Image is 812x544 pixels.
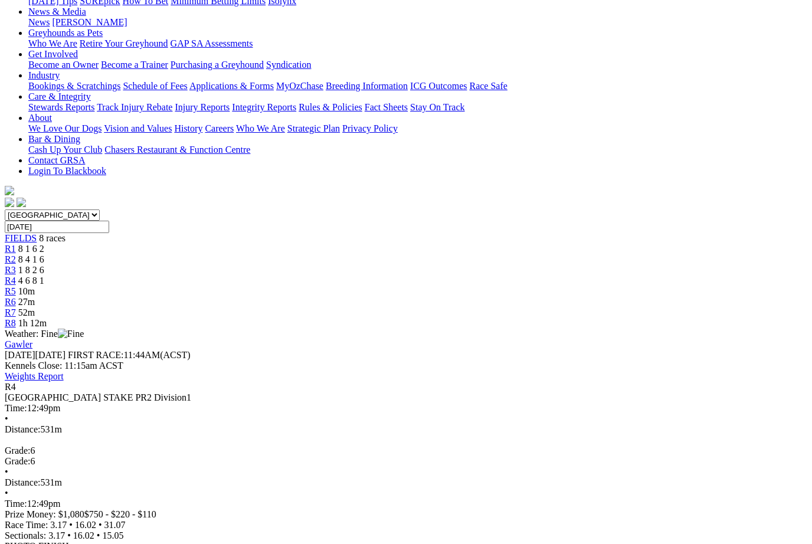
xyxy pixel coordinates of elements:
a: About [28,113,52,123]
a: Fact Sheets [365,102,408,112]
div: Prize Money: $1,080 [5,509,807,520]
span: 52m [18,307,35,317]
div: 6 [5,456,807,467]
span: • [5,467,8,477]
div: [GEOGRAPHIC_DATA] STAKE PR2 Division1 [5,392,807,403]
a: Stewards Reports [28,102,94,112]
div: Greyhounds as Pets [28,38,807,49]
span: Sectionals: [5,530,46,540]
span: 16.02 [75,520,96,530]
span: • [5,414,8,424]
div: 12:49pm [5,403,807,414]
a: Contact GRSA [28,155,85,165]
span: 8 1 6 2 [18,244,44,254]
span: 11:44AM(ACST) [68,350,191,360]
div: 12:49pm [5,499,807,509]
a: Industry [28,70,60,80]
input: Select date [5,221,109,233]
a: R2 [5,254,16,264]
a: R7 [5,307,16,317]
a: Bar & Dining [28,134,80,144]
a: FIELDS [5,233,37,243]
a: Stay On Track [410,102,464,112]
a: Become an Owner [28,60,99,70]
span: • [5,488,8,498]
span: 27m [18,297,35,307]
span: [DATE] [5,350,35,360]
span: Time: [5,403,27,413]
img: facebook.svg [5,198,14,207]
a: Syndication [266,60,311,70]
a: Become a Trainer [101,60,168,70]
a: Integrity Reports [232,102,296,112]
a: History [174,123,202,133]
a: Chasers Restaurant & Function Centre [104,145,250,155]
a: Weights Report [5,371,64,381]
span: • [67,530,71,540]
div: About [28,123,807,134]
div: Care & Integrity [28,102,807,113]
a: Rules & Policies [299,102,362,112]
a: Track Injury Rebate [97,102,172,112]
span: 8 races [39,233,66,243]
span: Time: [5,499,27,509]
div: Industry [28,81,807,91]
div: Get Involved [28,60,807,70]
a: Greyhounds as Pets [28,28,103,38]
a: Who We Are [28,38,77,48]
a: Applications & Forms [189,81,274,91]
img: twitter.svg [17,198,26,207]
a: News & Media [28,6,86,17]
span: 10m [18,286,35,296]
a: Cash Up Your Club [28,145,102,155]
span: FIRST RACE: [68,350,123,360]
span: 31.07 [104,520,126,530]
div: 6 [5,445,807,456]
a: ICG Outcomes [410,81,467,91]
span: Distance: [5,424,40,434]
span: 3.17 [48,530,65,540]
a: Care & Integrity [28,91,91,101]
a: GAP SA Assessments [171,38,253,48]
a: Privacy Policy [342,123,398,133]
a: R6 [5,297,16,307]
span: • [97,530,100,540]
a: Who We Are [236,123,285,133]
span: Distance: [5,477,40,487]
a: Strategic Plan [287,123,340,133]
img: logo-grsa-white.png [5,186,14,195]
a: We Love Our Dogs [28,123,102,133]
span: • [69,520,73,530]
img: Fine [58,329,84,339]
a: Vision and Values [104,123,172,133]
div: 531m [5,477,807,488]
span: R4 [5,276,16,286]
span: $750 - $220 - $110 [84,509,156,519]
a: Schedule of Fees [123,81,187,91]
div: Kennels Close: 11:15am ACST [5,361,807,371]
a: R8 [5,318,16,328]
span: Grade: [5,456,31,466]
span: • [99,520,102,530]
span: 4 6 8 1 [18,276,44,286]
span: 16.02 [73,530,94,540]
a: R1 [5,244,16,254]
a: Careers [205,123,234,133]
a: R3 [5,265,16,275]
a: News [28,17,50,27]
a: Retire Your Greyhound [80,38,168,48]
span: Weather: Fine [5,329,84,339]
a: Get Involved [28,49,78,59]
a: MyOzChase [276,81,323,91]
a: [PERSON_NAME] [52,17,127,27]
span: Grade: [5,445,31,455]
a: Gawler [5,339,32,349]
span: 1 8 2 6 [18,265,44,275]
